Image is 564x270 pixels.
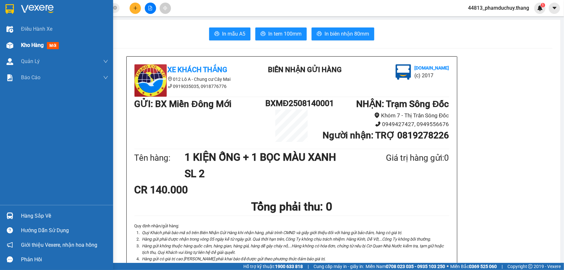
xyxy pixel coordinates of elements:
[168,77,172,81] span: environment
[134,198,449,216] h1: Tổng phải thu: 0
[414,71,449,80] li: (c) 2017
[113,5,117,11] span: close-circle
[6,26,13,33] img: warehouse-icon
[142,230,402,235] i: Quý Khách phải báo mã số trên Biên Nhận Gửi Hàng khi nhận hàng, phải trình CMND và giấy giới thiệ...
[133,6,138,10] span: plus
[142,243,444,255] i: Hàng gửi không thuộc hàng quốc cấm, hàng gian, hàng giả, hàng dễ gây cháy nổ,...Hàng không có hóa...
[21,25,52,33] span: Điều hành xe
[450,263,497,270] span: Miền Bắc
[366,263,445,270] span: Miền Nam
[185,166,355,182] h1: SL 2
[21,226,108,235] div: Hướng dẫn sử dụng
[130,3,141,14] button: plus
[386,264,445,269] strong: 0708 023 035 - 0935 103 250
[7,227,13,233] span: question-circle
[528,264,533,269] span: copyright
[168,84,172,88] span: phone
[145,3,156,14] button: file-add
[134,83,251,90] li: 0919035035, 0918776776
[356,99,449,109] b: NHẬN : Trạm Sông Đốc
[142,256,326,261] i: Hàng gửi có giá trị cao [PERSON_NAME] phải khai báo để được gửi theo phương thức đảm bảo giá trị.
[134,182,238,198] div: CR 140.000
[502,263,503,270] span: |
[261,31,266,37] span: printer
[21,57,40,65] span: Quản Lý
[209,27,250,40] button: printerIn mẫu A5
[318,111,449,120] li: Khóm 7 - Thị Trấn Sông Đốc
[552,5,558,11] span: caret-down
[537,5,543,11] img: icon-new-feature
[375,121,381,127] span: phone
[113,6,117,10] span: close-circle
[314,263,364,270] span: Cung cấp máy in - giấy in:
[134,99,231,109] b: GỬI : BX Miền Đông Mới
[45,36,76,48] b: Khóm 7 - Thị Trấn Sông Đốc
[3,27,45,42] li: VP BX Miền Đông Mới
[463,4,534,12] span: 44813_phamduchuy.thang
[21,73,40,81] span: Báo cáo
[214,31,219,37] span: printer
[549,3,560,14] button: caret-down
[6,42,13,49] img: warehouse-icon
[148,6,153,10] span: file-add
[45,27,86,35] li: VP Trạm Sông Đốc
[312,27,374,40] button: printerIn biên nhận 80mm
[185,149,355,165] h1: 1 KIỆN ỐNG + 1 BỌC MÀU XANH
[396,64,411,80] img: logo.jpg
[374,113,380,118] span: environment
[5,4,14,14] img: logo-vxr
[325,30,369,38] span: In biên nhận 80mm
[255,27,307,40] button: printerIn tem 100mm
[21,255,108,265] div: Phản hồi
[268,30,302,38] span: In tem 100mm
[163,6,167,10] span: aim
[142,237,431,242] i: Hàng gửi phải được nhận trong vòng 05 ngày kể từ ngày gửi. Quá thời hạn trên, Công Ty không chịu ...
[6,74,13,81] img: solution-icon
[134,151,185,165] div: Tên hàng:
[308,263,309,270] span: |
[21,211,108,221] div: Hàng sắp về
[222,30,245,38] span: In mẫu A5
[243,263,303,270] span: Hỗ trợ kỹ thuật:
[541,3,545,7] sup: 1
[134,76,251,83] li: 012 Lô A - Chung cư Cây Mai
[275,264,303,269] strong: 1900 633 818
[7,242,13,248] span: notification
[542,3,544,7] span: 1
[134,64,167,97] img: logo.jpg
[103,75,108,80] span: down
[6,212,13,219] img: warehouse-icon
[317,31,322,37] span: printer
[21,42,44,48] span: Kho hàng
[103,59,108,64] span: down
[3,3,94,16] li: Xe Khách THẮNG
[7,256,13,263] span: message
[160,3,171,14] button: aim
[265,97,318,110] h1: BXMĐ2508140001
[414,65,449,70] b: [DOMAIN_NAME]
[168,66,228,74] b: Xe Khách THẮNG
[47,42,59,49] span: mới
[447,265,449,268] span: ⚪️
[3,3,26,26] img: logo.jpg
[268,66,342,74] b: BIÊN NHẬN GỬI HÀNG
[323,130,449,141] b: Người nhận : TRỢ 0819278226
[355,151,449,165] div: Giá trị hàng gửi: 0
[45,36,49,40] span: environment
[318,120,449,129] li: 0949427427, 0949556676
[469,264,497,269] strong: 0369 525 060
[6,58,13,65] img: warehouse-icon
[21,241,97,249] span: Giới thiệu Vexere, nhận hoa hồng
